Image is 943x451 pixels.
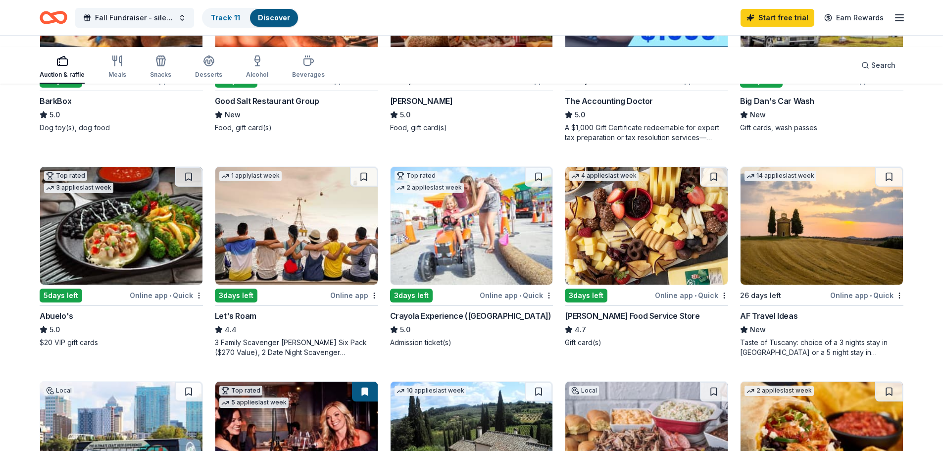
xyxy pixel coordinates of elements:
[400,109,410,121] span: 5.0
[40,51,85,84] button: Auction & raffle
[246,51,268,84] button: Alcohol
[395,386,466,396] div: 10 applies last week
[395,183,464,193] div: 2 applies last week
[744,386,814,396] div: 2 applies last week
[44,183,113,193] div: 3 applies last week
[750,324,766,336] span: New
[695,292,696,300] span: •
[871,59,895,71] span: Search
[740,95,814,107] div: Big Dan's Car Wash
[95,12,174,24] span: Fall Fundraiser - silent auction
[330,289,378,301] div: Online app
[211,13,240,22] a: Track· 11
[44,171,87,181] div: Top rated
[565,289,607,302] div: 3 days left
[202,8,299,28] button: Track· 11Discover
[395,171,438,181] div: Top rated
[569,386,599,396] div: Local
[225,324,237,336] span: 4.4
[565,166,728,348] a: Image for Gordon Food Service Store4 applieslast week3days leftOnline app•Quick[PERSON_NAME] Food...
[740,166,903,357] a: Image for AF Travel Ideas14 applieslast week26 days leftOnline app•QuickAF Travel IdeasNewTaste o...
[391,167,553,285] img: Image for Crayola Experience (Orlando)
[219,386,262,396] div: Top rated
[195,51,222,84] button: Desserts
[744,171,816,181] div: 14 applies last week
[40,167,202,285] img: Image for Abuelo's
[565,338,728,348] div: Gift card(s)
[575,324,586,336] span: 4.7
[40,95,71,107] div: BarkBox
[215,289,257,302] div: 3 days left
[108,71,126,79] div: Meals
[870,292,872,300] span: •
[390,289,433,302] div: 3 days left
[246,71,268,79] div: Alcohol
[750,109,766,121] span: New
[575,109,585,121] span: 5.0
[390,338,553,348] div: Admission ticket(s)
[215,166,378,357] a: Image for Let's Roam1 applylast week3days leftOnline appLet's Roam4.43 Family Scavenger [PERSON_N...
[565,123,728,143] div: A $1,000 Gift Certificate redeemable for expert tax preparation or tax resolution services—recipi...
[480,289,553,301] div: Online app Quick
[150,71,171,79] div: Snacks
[390,310,551,322] div: Crayola Experience ([GEOGRAPHIC_DATA])
[292,71,325,79] div: Beverages
[215,310,256,322] div: Let's Roam
[740,123,903,133] div: Gift cards, wash passes
[169,77,171,85] span: •
[219,171,282,181] div: 1 apply last week
[870,77,872,85] span: •
[741,167,903,285] img: Image for AF Travel Ideas
[519,292,521,300] span: •
[50,324,60,336] span: 5.0
[50,109,60,121] span: 5.0
[40,166,203,348] a: Image for Abuelo's Top rated3 applieslast week5days leftOnline app•QuickAbuelo's5.0$20 VIP gift c...
[169,292,171,300] span: •
[345,77,347,85] span: •
[75,8,194,28] button: Fall Fundraiser - silent auction
[225,109,241,121] span: New
[565,95,653,107] div: The Accounting Doctor
[258,13,290,22] a: Discover
[390,166,553,348] a: Image for Crayola Experience (Orlando)Top rated2 applieslast week3days leftOnline app•QuickCrayol...
[741,9,814,27] a: Start free trial
[40,123,203,133] div: Dog toy(s), dog food
[390,95,453,107] div: [PERSON_NAME]
[565,167,728,285] img: Image for Gordon Food Service Store
[215,338,378,357] div: 3 Family Scavenger [PERSON_NAME] Six Pack ($270 Value), 2 Date Night Scavenger [PERSON_NAME] Two ...
[150,51,171,84] button: Snacks
[740,310,797,322] div: AF Travel Ideas
[569,171,639,181] div: 4 applies last week
[390,123,553,133] div: Food, gift card(s)
[108,51,126,84] button: Meals
[44,386,74,396] div: Local
[219,398,289,408] div: 5 applies last week
[130,289,203,301] div: Online app Quick
[40,71,85,79] div: Auction & raffle
[215,167,378,285] img: Image for Let's Roam
[40,289,82,302] div: 5 days left
[292,51,325,84] button: Beverages
[400,324,410,336] span: 5.0
[40,6,67,29] a: Home
[740,338,903,357] div: Taste of Tuscany: choice of a 3 nights stay in [GEOGRAPHIC_DATA] or a 5 night stay in [GEOGRAPHIC...
[818,9,890,27] a: Earn Rewards
[830,289,903,301] div: Online app Quick
[740,290,781,301] div: 26 days left
[655,289,728,301] div: Online app Quick
[695,77,696,85] span: •
[853,55,903,75] button: Search
[215,123,378,133] div: Food, gift card(s)
[40,338,203,348] div: $20 VIP gift cards
[40,310,73,322] div: Abuelo's
[215,95,319,107] div: Good Salt Restaurant Group
[565,310,699,322] div: [PERSON_NAME] Food Service Store
[195,71,222,79] div: Desserts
